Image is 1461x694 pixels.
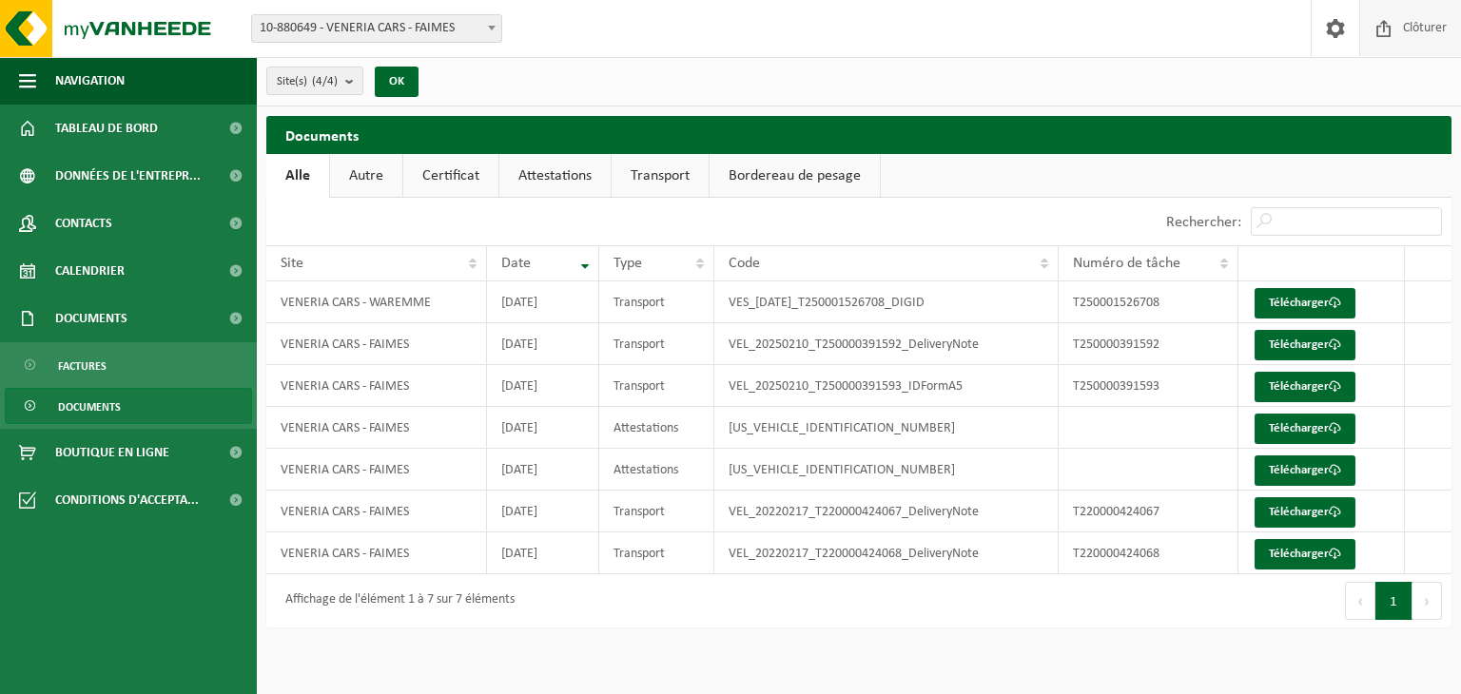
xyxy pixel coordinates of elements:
td: VENERIA CARS - FAIMES [266,449,487,491]
a: Télécharger [1255,497,1355,528]
td: VENERIA CARS - FAIMES [266,407,487,449]
td: VES_[DATE]_T250001526708_DIGID [714,281,1059,323]
span: Site [281,256,303,271]
h2: Documents [266,116,1451,153]
span: Date [501,256,531,271]
td: T220000424067 [1059,491,1237,532]
span: Factures [58,348,107,384]
span: Données de l'entrepr... [55,152,201,200]
span: Documents [55,295,127,342]
a: Télécharger [1255,539,1355,569]
td: VENERIA CARS - FAIMES [266,365,487,407]
span: Documents [58,389,121,425]
td: Transport [599,532,714,574]
td: [DATE] [487,323,599,365]
a: Télécharger [1255,372,1355,402]
td: T220000424068 [1059,532,1237,574]
a: Bordereau de pesage [710,154,880,198]
button: Previous [1345,582,1375,620]
button: Next [1412,582,1442,620]
label: Rechercher: [1166,215,1241,230]
a: Télécharger [1255,288,1355,318]
td: Attestations [599,449,714,491]
span: Tableau de bord [55,105,158,152]
td: [DATE] [487,365,599,407]
td: T250001526708 [1059,281,1237,323]
td: VENERIA CARS - WAREMME [266,281,487,323]
span: Navigation [55,57,125,105]
a: Documents [5,388,252,424]
td: VEL_20250210_T250000391592_DeliveryNote [714,323,1059,365]
td: VEL_20220217_T220000424067_DeliveryNote [714,491,1059,532]
td: Attestations [599,407,714,449]
a: Alle [266,154,329,198]
a: Télécharger [1255,414,1355,444]
td: T250000391593 [1059,365,1237,407]
span: Boutique en ligne [55,429,169,476]
button: OK [375,67,419,97]
span: Site(s) [277,67,338,96]
td: Transport [599,281,714,323]
a: Autre [330,154,402,198]
span: 10-880649 - VENERIA CARS - FAIMES [251,14,502,43]
span: Type [614,256,642,271]
span: Code [729,256,760,271]
span: 10-880649 - VENERIA CARS - FAIMES [252,15,501,42]
td: Transport [599,323,714,365]
td: Transport [599,491,714,532]
td: [DATE] [487,407,599,449]
td: [DATE] [487,491,599,532]
td: T250000391592 [1059,323,1237,365]
a: Télécharger [1255,330,1355,360]
a: Factures [5,347,252,383]
button: 1 [1375,582,1412,620]
td: VEL_20220217_T220000424068_DeliveryNote [714,532,1059,574]
a: Attestations [499,154,611,198]
td: VENERIA CARS - FAIMES [266,323,487,365]
span: Numéro de tâche [1073,256,1180,271]
td: [DATE] [487,532,599,574]
td: [DATE] [487,449,599,491]
td: VEL_20250210_T250000391593_IDFormA5 [714,365,1059,407]
span: Contacts [55,200,112,247]
a: Télécharger [1255,455,1355,486]
td: VENERIA CARS - FAIMES [266,491,487,532]
td: [DATE] [487,281,599,323]
td: VENERIA CARS - FAIMES [266,532,487,574]
td: Transport [599,365,714,407]
count: (4/4) [312,75,338,87]
button: Site(s)(4/4) [266,67,363,95]
span: Calendrier [55,247,125,295]
td: [US_VEHICLE_IDENTIFICATION_NUMBER] [714,407,1059,449]
div: Affichage de l'élément 1 à 7 sur 7 éléments [276,584,515,618]
span: Conditions d'accepta... [55,476,199,524]
a: Certificat [403,154,498,198]
td: [US_VEHICLE_IDENTIFICATION_NUMBER] [714,449,1059,491]
a: Transport [612,154,709,198]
